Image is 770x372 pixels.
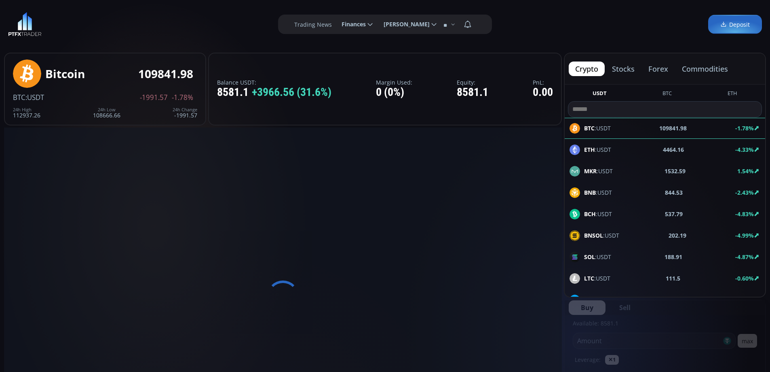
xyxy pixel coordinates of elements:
[665,188,683,197] b: 844.53
[93,107,120,118] div: 108666.66
[737,167,754,175] b: 1.54%
[667,295,682,304] b: 23.87
[172,94,193,101] span: -1.78%
[584,145,611,154] span: :USDT
[533,86,553,99] div: 0.00
[376,79,412,85] label: Margin Used:
[708,15,762,34] a: Deposit
[735,232,754,239] b: -4.99%
[584,274,610,283] span: :USDT
[569,62,605,76] button: crypto
[252,86,331,99] span: +3966.56 (31.6%)
[457,86,488,99] div: 8581.1
[173,107,197,112] div: 24h Change
[584,253,611,261] span: :USDT
[25,93,44,102] span: :USDT
[735,146,754,153] b: -4.33%
[584,296,597,304] b: LINK
[584,167,613,175] span: :USDT
[584,210,596,218] b: BCH
[584,232,603,239] b: BNSOL
[735,274,754,282] b: -0.60%
[666,274,680,283] b: 111.5
[663,145,684,154] b: 4464.16
[735,253,754,261] b: -4.87%
[665,167,686,175] b: 1532.59
[8,12,42,36] img: LOGO
[584,146,595,153] b: ETH
[376,86,412,99] div: 0 (0%)
[93,107,120,112] div: 24h Low
[735,189,754,196] b: -2.43%
[584,210,612,218] span: :USDT
[665,253,682,261] b: 188.91
[457,79,488,85] label: Equity:
[735,210,754,218] b: -4.83%
[735,296,754,304] b: -2.69%
[378,16,430,32] span: [PERSON_NAME]
[589,89,610,100] button: USDT
[217,79,331,85] label: Balance USDT:
[675,62,734,76] button: commodities
[584,295,614,304] span: :USDT
[720,20,750,29] span: Deposit
[724,89,740,100] button: ETH
[584,253,595,261] b: SOL
[140,94,168,101] span: -1991.57
[13,107,40,112] div: 24h High
[13,93,25,102] span: BTC
[584,167,597,175] b: MKR
[294,20,332,29] label: Trading News
[173,107,197,118] div: -1991.57
[605,62,641,76] button: stocks
[217,86,331,99] div: 8581.1
[669,231,686,240] b: 202.19
[665,210,683,218] b: 537.79
[584,188,612,197] span: :USDT
[336,16,366,32] span: Finances
[584,189,596,196] b: BNB
[584,274,594,282] b: LTC
[45,68,85,80] div: Bitcoin
[533,79,553,85] label: PnL:
[584,231,619,240] span: :USDT
[138,68,193,80] div: 109841.98
[642,62,675,76] button: forex
[13,107,40,118] div: 112937.26
[659,89,675,100] button: BTC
